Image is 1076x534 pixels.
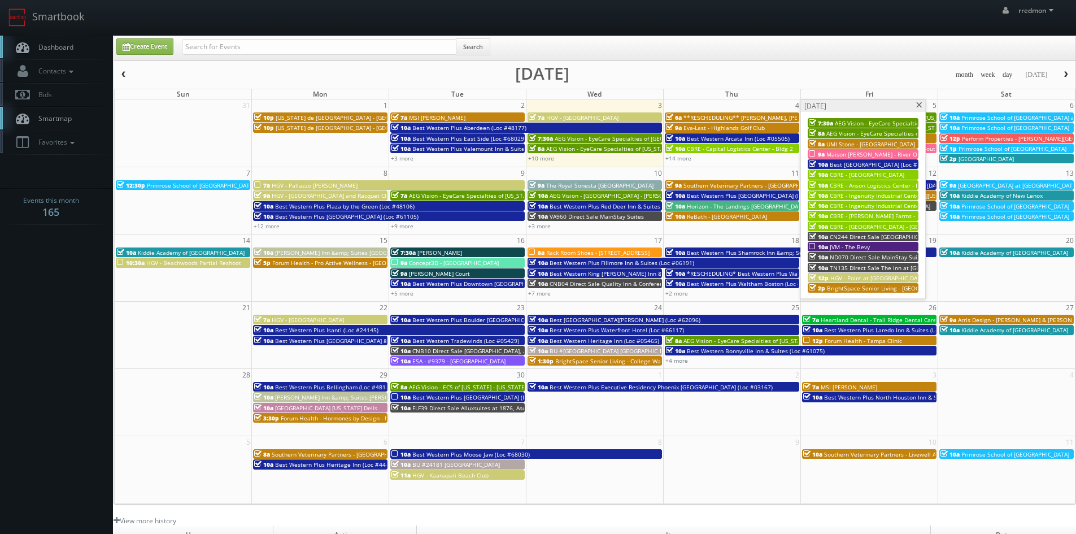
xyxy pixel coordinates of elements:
[977,68,999,82] button: week
[809,192,828,199] span: 10a
[809,243,828,251] span: 10a
[809,140,825,148] span: 8a
[666,145,685,153] span: 10a
[177,89,190,99] span: Sun
[138,249,245,257] span: Kiddie Academy of [GEOGRAPHIC_DATA]
[830,233,936,241] span: CN244 Direct Sale [GEOGRAPHIC_DATA]
[391,450,411,458] span: 10a
[940,192,960,199] span: 10a
[254,461,273,468] span: 10a
[412,357,506,365] span: ESA - #9379 - [GEOGRAPHIC_DATA]
[550,280,689,288] span: CNB04 Direct Sale Quality Inn & Conference Center
[809,150,825,158] span: 9a
[546,114,618,121] span: HGV - [GEOGRAPHIC_DATA]
[516,302,526,314] span: 23
[687,270,871,277] span: *RESCHEDULING* Best Western Plus Waltham Boston (Loc #22009)
[528,222,551,230] a: +3 more
[409,383,589,391] span: AEG Vision - ECS of [US_STATE] - [US_STATE] Valley Family Eye Care
[391,259,407,267] span: 9a
[409,259,499,267] span: Concept3D - [GEOGRAPHIC_DATA]
[550,326,684,334] span: Best Western Plus Waterfront Hotel (Loc #66117)
[378,235,389,246] span: 15
[665,357,688,364] a: +4 more
[803,316,819,324] span: 7a
[809,119,833,127] span: 7:30a
[254,259,271,267] span: 5p
[409,270,470,277] span: [PERSON_NAME] Court
[809,233,828,241] span: 10a
[412,280,586,288] span: Best Western Plus Downtown [GEOGRAPHIC_DATA] (Loc #48199)
[940,249,960,257] span: 10a
[254,404,273,412] span: 10a
[826,150,992,158] span: Maison [PERSON_NAME] - River Oaks Boutique Second Shoot
[1065,167,1075,179] span: 13
[666,114,682,121] span: 6a
[809,264,828,272] span: 10a
[529,145,544,153] span: 8a
[794,99,800,111] span: 4
[940,124,960,132] span: 10a
[529,347,548,355] span: 10a
[830,212,934,220] span: CBRE - [PERSON_NAME] Farms - Bldg 2
[529,181,544,189] span: 9a
[146,259,241,267] span: HGV - Beachwoods Partial Reshoot
[529,134,553,142] span: 7:30a
[687,192,830,199] span: Best Western Plus [GEOGRAPHIC_DATA] (Loc #64008)
[275,461,398,468] span: Best Western Plus Heritage Inn (Loc #44463)
[666,124,682,132] span: 9a
[665,154,691,162] a: +14 more
[254,114,274,121] span: 10p
[412,316,579,324] span: Best Western Plus Boulder [GEOGRAPHIC_DATA] (Loc #06179)
[687,249,850,257] span: Best Western Plus Shamrock Inn &amp; Suites (Loc #44518)
[550,270,717,277] span: Best Western King [PERSON_NAME] Inn & Suites (Loc #62106)
[520,436,526,448] span: 7
[529,270,548,277] span: 10a
[412,471,489,479] span: HGV - Kaanapali Beach Club
[961,192,1043,199] span: Kiddie Academy of New Lenox
[254,124,274,132] span: 10p
[412,124,526,132] span: Best Western Plus Aberdeen (Loc #48177)
[725,89,738,99] span: Thu
[382,99,389,111] span: 1
[275,249,425,257] span: [PERSON_NAME] Inn &amp; Suites [GEOGRAPHIC_DATA]
[683,124,765,132] span: Eva-Last - Highlands Golf Club
[550,316,700,324] span: Best [GEOGRAPHIC_DATA][PERSON_NAME] (Loc #62096)
[550,383,773,391] span: Best Western Plus Executive Residency Phoenix [GEOGRAPHIC_DATA] (Loc #03167)
[959,155,1014,163] span: [GEOGRAPHIC_DATA]
[272,450,412,458] span: Southern Veterinary Partners - [GEOGRAPHIC_DATA]
[1065,302,1075,314] span: 27
[666,134,685,142] span: 10a
[409,114,465,121] span: MSI [PERSON_NAME]
[830,192,944,199] span: CBRE - Ingenuity Industrial Center - Bldg 1
[254,383,273,391] span: 10a
[529,249,544,257] span: 8a
[546,249,650,257] span: Rack Room Shoes - [STREET_ADDRESS]
[666,280,685,288] span: 10a
[391,316,411,324] span: 10a
[412,145,564,153] span: Best Western Plus Valemount Inn & Suites (Loc #62120)
[653,167,663,179] span: 10
[830,243,870,251] span: JVM - The Bevy
[391,124,411,132] span: 10a
[391,270,407,277] span: 9a
[42,205,59,219] strong: 165
[529,192,548,199] span: 10a
[940,181,956,189] span: 9a
[529,337,548,345] span: 10a
[666,202,685,210] span: 10a
[254,337,273,345] span: 10a
[809,129,825,137] span: 8a
[824,450,1049,458] span: Southern Veterinary Partners - Livewell Animal Urgent Care of [GEOGRAPHIC_DATA]
[254,450,270,458] span: 8a
[378,302,389,314] span: 22
[790,302,800,314] span: 25
[666,337,682,345] span: 8a
[254,222,280,230] a: +12 more
[33,90,52,99] span: Bids
[254,316,270,324] span: 7a
[391,222,413,230] a: +9 more
[940,326,960,334] span: 10a
[790,167,800,179] span: 11
[803,337,823,345] span: 12p
[1069,369,1075,381] span: 4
